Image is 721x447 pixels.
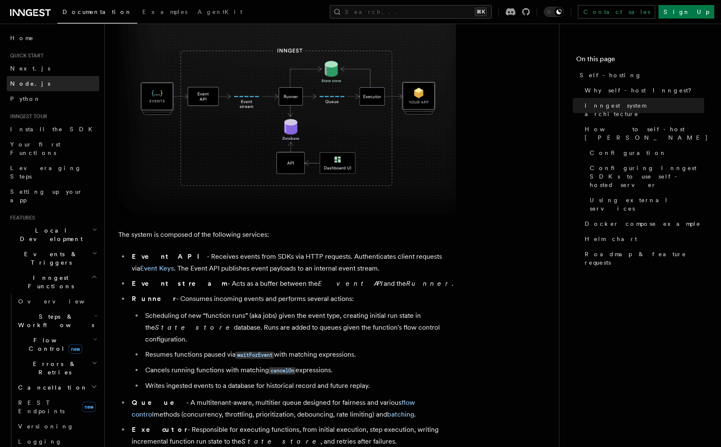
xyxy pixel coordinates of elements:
code: cancelOn [269,367,295,374]
span: Features [7,214,35,221]
a: Roadmap & feature requests [581,247,704,270]
a: flow control [132,398,415,418]
a: Node.js [7,76,99,91]
button: Errors & Retries [15,356,99,380]
a: Configuring Inngest SDKs to use self-hosted server [586,160,704,192]
a: How to self-host [PERSON_NAME] [581,122,704,145]
button: Steps & Workflows [15,309,99,333]
span: new [82,402,96,412]
span: Quick start [7,52,43,59]
a: Sign Up [659,5,714,19]
a: Examples [137,3,192,23]
span: AgentKit [198,8,242,15]
a: Event Keys [140,264,174,272]
span: Overview [18,298,105,305]
a: waitForEvent [236,350,274,358]
span: Cancellation [15,383,88,392]
kbd: ⌘K [475,8,487,16]
button: Flow Controlnew [15,333,99,356]
a: Self-hosting [576,68,704,83]
li: Resumes functions paused via with matching expressions. [143,349,456,361]
span: Examples [142,8,187,15]
a: batching [387,410,414,418]
a: REST Endpointsnew [15,395,99,419]
a: Docker compose example [581,216,704,231]
span: new [68,344,82,354]
button: Inngest Functions [7,270,99,294]
a: Overview [15,294,99,309]
h4: On this page [576,54,704,68]
span: Next.js [10,65,50,72]
a: Setting up your app [7,184,99,208]
img: Inngest system architecture diagram [118,13,456,215]
span: How to self-host [PERSON_NAME] [585,125,708,142]
span: Inngest system architecture [585,101,704,118]
span: Roadmap & feature requests [585,250,704,267]
button: Search...⌘K [330,5,492,19]
span: Home [10,34,34,42]
span: Local Development [7,226,92,243]
span: REST Endpoints [18,399,65,414]
span: Steps & Workflows [15,312,94,329]
span: Flow Control [15,336,93,353]
a: Next.js [7,61,99,76]
em: Event API [318,279,384,287]
a: Documentation [57,3,137,24]
em: State store [241,437,320,445]
strong: Event stream [132,279,228,287]
button: Toggle dark mode [544,7,564,17]
li: Cancels running functions with matching expressions. [143,364,456,377]
a: Leveraging Steps [7,160,99,184]
span: Docker compose example [585,219,701,228]
span: Install the SDK [10,126,98,133]
span: Python [10,95,41,102]
strong: Executor [132,425,187,433]
span: Node.js [10,80,50,87]
button: Cancellation [15,380,99,395]
li: Scheduling of new “function runs” (aka jobs) given the event type, creating initial run state in ... [143,310,456,345]
code: waitForEvent [236,352,274,359]
span: Using external services [590,196,704,213]
span: Leveraging Steps [10,165,81,180]
li: - A multitenant-aware, multitier queue designed for fairness and various methods (concurrency, th... [129,397,456,420]
a: Configuration [586,145,704,160]
span: Self-hosting [580,71,642,79]
a: Python [7,91,99,106]
a: Using external services [586,192,704,216]
span: Configuration [590,149,667,157]
a: Helm chart [581,231,704,247]
em: Runner [406,279,452,287]
span: Why self-host Inngest? [585,86,697,95]
li: - Receives events from SDKs via HTTP requests. Authenticates client requests via . The Event API ... [129,251,456,274]
span: Logging [18,438,62,445]
span: Versioning [18,423,74,430]
span: Errors & Retries [15,360,92,377]
span: Setting up your app [10,188,83,203]
strong: Runner [132,295,176,303]
span: Inngest Functions [7,274,91,290]
span: Documentation [62,8,132,15]
a: Install the SDK [7,122,99,137]
a: Home [7,30,99,46]
span: Helm chart [585,235,637,243]
li: - Consumes incoming events and performs several actions: [129,293,456,392]
li: - Acts as a buffer between the and the . [129,278,456,290]
li: Writes ingested events to a database for historical record and future replay. [143,380,456,392]
a: cancelOn [269,366,295,374]
em: State store [155,323,234,331]
button: Local Development [7,223,99,247]
strong: Event API [132,252,207,260]
a: AgentKit [192,3,247,23]
a: Why self-host Inngest? [581,83,704,98]
a: Inngest system architecture [581,98,704,122]
span: Events & Triggers [7,250,92,267]
span: Your first Functions [10,141,60,156]
a: Contact sales [578,5,655,19]
a: Versioning [15,419,99,434]
strong: Queue [132,398,186,406]
p: The system is composed of the following services: [118,229,456,241]
button: Events & Triggers [7,247,99,270]
span: Inngest tour [7,113,47,120]
span: Configuring Inngest SDKs to use self-hosted server [590,164,704,189]
a: Your first Functions [7,137,99,160]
